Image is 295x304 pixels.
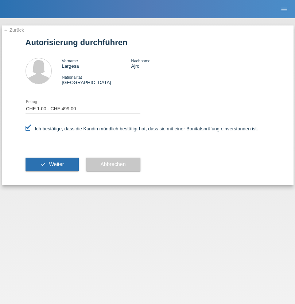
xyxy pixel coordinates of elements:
[40,161,46,167] i: check
[62,59,78,63] span: Vorname
[49,161,64,167] span: Weiter
[62,75,82,79] span: Nationalität
[131,58,200,69] div: Ajro
[277,7,291,11] a: menu
[62,74,131,85] div: [GEOGRAPHIC_DATA]
[101,161,126,167] span: Abbrechen
[86,158,140,171] button: Abbrechen
[62,58,131,69] div: Largesa
[26,126,258,131] label: Ich bestätige, dass die Kundin mündlich bestätigt hat, dass sie mit einer Bonitätsprüfung einvers...
[280,6,288,13] i: menu
[26,38,270,47] h1: Autorisierung durchführen
[4,27,24,33] a: ← Zurück
[26,158,79,171] button: check Weiter
[131,59,150,63] span: Nachname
